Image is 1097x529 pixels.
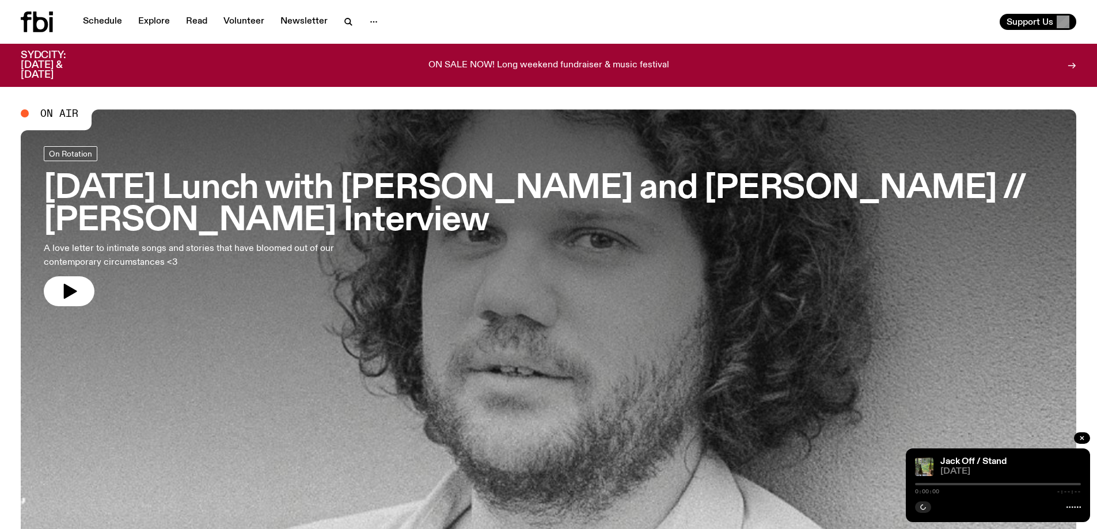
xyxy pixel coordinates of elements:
span: 0:00:00 [915,489,939,494]
span: On Air [40,108,78,119]
a: On Rotation [44,146,97,161]
p: ON SALE NOW! Long weekend fundraiser & music festival [428,60,669,71]
a: Explore [131,14,177,30]
span: -:--:-- [1057,489,1081,494]
span: On Rotation [49,149,92,158]
span: [DATE] [940,467,1081,476]
h3: SYDCITY: [DATE] & [DATE] [21,51,94,80]
img: A Kangaroo on a porch with a yard in the background [915,458,933,476]
h3: [DATE] Lunch with [PERSON_NAME] and [PERSON_NAME] // [PERSON_NAME] Interview [44,173,1053,237]
p: A love letter to intimate songs and stories that have bloomed out of our contemporary circumstanc... [44,242,339,269]
a: [DATE] Lunch with [PERSON_NAME] and [PERSON_NAME] // [PERSON_NAME] InterviewA love letter to inti... [44,146,1053,306]
a: Volunteer [217,14,271,30]
a: Newsletter [274,14,335,30]
span: Support Us [1007,17,1053,27]
button: Support Us [1000,14,1076,30]
a: Read [179,14,214,30]
a: Jack Off / Stand [940,457,1007,466]
a: Schedule [76,14,129,30]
